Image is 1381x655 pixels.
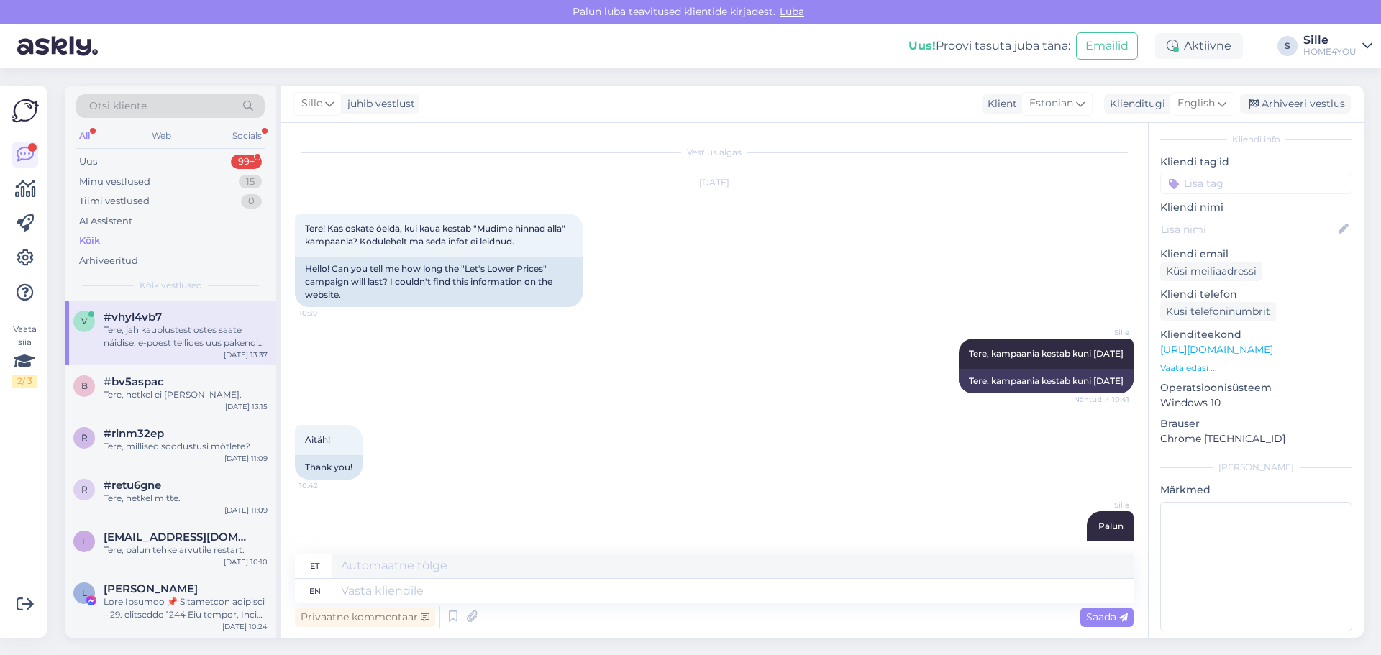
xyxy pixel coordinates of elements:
[1160,173,1352,194] input: Lisa tag
[1160,302,1276,321] div: Küsi telefoninumbrit
[79,214,132,229] div: AI Assistent
[149,127,174,145] div: Web
[305,434,330,445] span: Aitäh!
[982,96,1017,111] div: Klient
[1029,96,1073,111] span: Estonian
[1160,431,1352,446] p: Chrome [TECHNICAL_ID]
[1086,610,1128,623] span: Saada
[224,349,268,360] div: [DATE] 13:37
[81,316,87,326] span: v
[1104,96,1165,111] div: Klienditugi
[1160,362,1352,375] p: Vaata edasi ...
[104,324,268,349] div: Tere, jah kauplustest ostes saate näidise, e-poest tellides uus pakendis laost.
[908,37,1070,55] div: Proovi tasuta juba täna:
[342,96,415,111] div: juhib vestlust
[104,311,162,324] span: #vhyl4vb7
[1160,200,1352,215] p: Kliendi nimi
[1160,395,1352,411] p: Windows 10
[1160,247,1352,262] p: Kliendi email
[305,223,568,247] span: Tere! Kas oskate öelda, kui kaua kestab "Mudime hinnad alla" kampaania? Kodulehelt ma seda infot ...
[224,453,268,464] div: [DATE] 11:09
[1303,35,1372,58] a: SilleHOME4YOU
[1160,287,1352,302] p: Kliendi telefon
[104,582,198,595] span: Linda Desmond Nkosi
[301,96,322,111] span: Sille
[224,505,268,516] div: [DATE] 11:09
[299,308,353,319] span: 10:39
[1303,46,1357,58] div: HOME4YOU
[969,348,1124,359] span: Tere, kampaania kestab kuni [DATE]
[104,492,268,505] div: Tere, hetkel mitte.
[295,455,363,480] div: Thank you!
[1160,155,1352,170] p: Kliendi tag'id
[959,369,1134,393] div: Tere, kampaania kestab kuni [DATE]
[222,621,268,632] div: [DATE] 10:24
[79,234,100,248] div: Kõik
[12,323,37,388] div: Vaata siia
[1160,416,1352,431] p: Brauser
[299,480,353,491] span: 10:42
[104,531,253,544] span: lalamisasha@gmail.com
[12,97,39,124] img: Askly Logo
[295,608,435,627] div: Privaatne kommentaar
[12,375,37,388] div: 2 / 3
[79,194,150,209] div: Tiimi vestlused
[295,176,1134,189] div: [DATE]
[82,587,87,598] span: L
[89,99,147,114] span: Otsi kliente
[81,484,88,495] span: r
[309,579,321,603] div: en
[104,440,268,453] div: Tere, millised soodustusi mõtlete?
[1303,35,1357,46] div: Sille
[239,175,262,189] div: 15
[229,127,265,145] div: Socials
[1160,262,1262,281] div: Küsi meiliaadressi
[1160,343,1273,356] a: [URL][DOMAIN_NAME]
[79,155,97,169] div: Uus
[295,257,583,307] div: Hello! Can you tell me how long the "Let's Lower Prices" campaign will last? I couldn't find this...
[295,146,1134,159] div: Vestlus algas
[140,279,202,292] span: Kõik vestlused
[79,175,150,189] div: Minu vestlused
[1076,32,1138,60] button: Emailid
[104,375,164,388] span: #bv5aspac
[1098,521,1124,531] span: Palun
[104,388,268,401] div: Tere, hetkel ei [PERSON_NAME].
[231,155,262,169] div: 99+
[1277,36,1298,56] div: S
[241,194,262,209] div: 0
[82,536,87,546] span: l
[908,39,936,52] b: Uus!
[104,479,161,492] span: #retu6gne
[1075,500,1129,510] span: Sille
[1155,33,1243,59] div: Aktiivne
[224,556,268,567] div: [DATE] 10:10
[1160,482,1352,498] p: Märkmed
[1160,380,1352,395] p: Operatsioonisüsteem
[1074,394,1129,405] span: Nähtud ✓ 10:41
[79,254,138,268] div: Arhiveeritud
[1075,327,1129,338] span: Sille
[104,544,268,556] div: Tere, palun tehke arvutile restart.
[76,127,93,145] div: All
[1160,461,1352,474] div: [PERSON_NAME]
[104,427,164,440] span: #rlnm32ep
[81,432,88,443] span: r
[1240,94,1351,114] div: Arhiveeri vestlus
[775,5,808,18] span: Luba
[1177,96,1215,111] span: English
[104,595,268,621] div: Lore Ipsumdo 📌 Sitametcon adipisci – 29. elitseddo 1244 Eiu tempor, Incid utlabo etdol magn aliqu...
[225,401,268,412] div: [DATE] 13:15
[1161,221,1336,237] input: Lisa nimi
[310,554,319,578] div: et
[81,380,88,391] span: b
[1160,133,1352,146] div: Kliendi info
[1160,327,1352,342] p: Klienditeekond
